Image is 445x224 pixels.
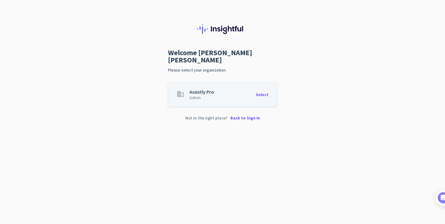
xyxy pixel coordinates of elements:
[230,116,260,120] p: Back to Sign In
[256,89,269,100] div: Select
[197,24,248,34] img: Insightful
[168,67,277,73] p: Please select your organization.
[190,89,214,94] div: Assistly Pro
[190,95,214,100] div: Admin
[168,49,277,64] h2: Welcome [PERSON_NAME] [PERSON_NAME]
[176,90,184,98] span: business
